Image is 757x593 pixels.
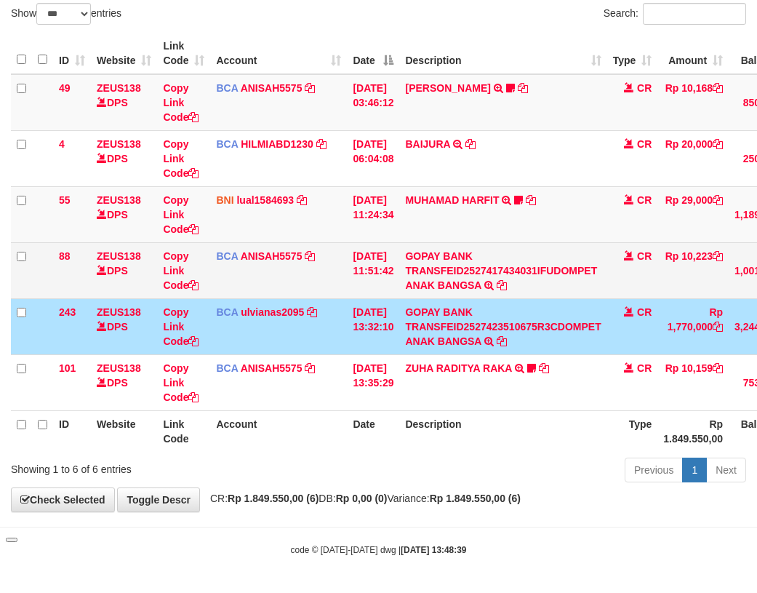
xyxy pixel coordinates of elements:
input: Search: [643,3,746,25]
a: Copy Rp 10,168 to clipboard [713,82,723,94]
a: Copy Link Code [163,194,199,235]
a: Copy Link Code [163,306,199,347]
td: Rp 29,000 [657,186,729,242]
span: CR: DB: Variance: [203,493,521,504]
span: 49 [59,82,71,94]
strong: [DATE] 13:48:39 [401,545,466,555]
span: CR [637,82,652,94]
a: Next [706,458,746,482]
a: Copy ZUHA RADITYA RAKA to clipboard [539,362,549,374]
td: DPS [91,298,157,354]
a: Copy ulvianas2095 to clipboard [307,306,317,318]
td: Rp 10,168 [657,74,729,131]
a: GOPAY BANK TRANSFEID2527417434031IFUDOMPET ANAK BANGSA [405,250,597,291]
span: CR [637,362,652,374]
td: DPS [91,74,157,131]
a: Copy lual1584693 to clipboard [297,194,307,206]
label: Show entries [11,3,121,25]
span: 101 [59,362,76,374]
th: Website [91,410,157,452]
a: Copy Link Code [163,250,199,291]
a: Copy GOPAY BANK TRANSFEID2527417434031IFUDOMPET ANAK BANGSA to clipboard [497,279,507,291]
small: code © [DATE]-[DATE] dwg | [291,545,467,555]
td: Rp 10,223 [657,242,729,298]
a: Copy ANISAH5575 to clipboard [305,362,315,374]
span: BCA [216,82,238,94]
a: ZUHA RADITYA RAKA [405,362,511,374]
td: DPS [91,186,157,242]
a: ANISAH5575 [241,82,303,94]
a: 1 [682,458,707,482]
strong: Rp 1.849.550,00 (6) [430,493,521,504]
span: 88 [59,250,71,262]
a: Previous [625,458,683,482]
a: Copy Rp 10,159 to clipboard [713,362,723,374]
td: DPS [91,354,157,410]
a: ZEUS138 [97,82,141,94]
th: Date [347,410,399,452]
div: Showing 1 to 6 of 6 entries [11,456,305,477]
th: Date: activate to sort column descending [347,33,399,74]
span: CR [637,306,652,318]
a: Copy MUHAMAD HARFIT to clipboard [526,194,536,206]
span: CR [637,250,652,262]
td: [DATE] 06:04:08 [347,130,399,186]
a: Copy ANISAH5575 to clipboard [305,82,315,94]
span: BCA [216,306,238,318]
a: [PERSON_NAME] [405,82,490,94]
a: Copy Rp 29,000 to clipboard [713,194,723,206]
td: Rp 20,000 [657,130,729,186]
strong: Rp 1.849.550,00 (6) [228,493,319,504]
th: Amount: activate to sort column ascending [657,33,729,74]
a: Copy Rp 20,000 to clipboard [713,138,723,150]
a: lual1584693 [236,194,294,206]
a: ANISAH5575 [241,250,303,262]
a: Copy GOPAY BANK TRANSFEID2527423510675R3CDOMPET ANAK BANGSA to clipboard [497,335,507,347]
span: BCA [216,250,238,262]
td: DPS [91,130,157,186]
a: ulvianas2095 [241,306,304,318]
th: Description [399,410,606,452]
td: [DATE] 03:46:12 [347,74,399,131]
a: ZEUS138 [97,138,141,150]
a: Copy Link Code [163,138,199,179]
a: Copy HILMIABD1230 to clipboard [316,138,327,150]
a: Copy ANISAH5575 to clipboard [305,250,315,262]
a: BAIJURA [405,138,450,150]
a: Copy Link Code [163,82,199,123]
a: HILMIABD1230 [241,138,313,150]
th: Rp 1.849.550,00 [657,410,729,452]
a: ZEUS138 [97,250,141,262]
span: 4 [59,138,65,150]
span: CR [637,194,652,206]
span: BCA [216,138,238,150]
th: Link Code [157,410,210,452]
span: 55 [59,194,71,206]
label: Search: [604,3,746,25]
span: BCA [216,362,238,374]
th: Description: activate to sort column ascending [399,33,606,74]
span: CR [637,138,652,150]
select: Showentries [36,3,91,25]
a: Copy Link Code [163,362,199,403]
td: Rp 1,770,000 [657,298,729,354]
th: ID: activate to sort column ascending [53,33,91,74]
span: 243 [59,306,76,318]
a: Copy Rp 1,770,000 to clipboard [713,321,723,333]
td: [DATE] 11:51:42 [347,242,399,298]
a: ZEUS138 [97,194,141,206]
strong: Rp 0,00 (0) [336,493,388,504]
a: GOPAY BANK TRANSFEID2527423510675R3CDOMPET ANAK BANGSA [405,306,601,347]
td: [DATE] 11:24:34 [347,186,399,242]
th: Account [210,410,347,452]
th: ID [53,410,91,452]
button: Open LiveChat chat widget [6,6,17,10]
th: Account: activate to sort column ascending [210,33,347,74]
td: Rp 10,159 [657,354,729,410]
td: DPS [91,242,157,298]
th: Type [607,410,658,452]
a: ZEUS138 [97,362,141,374]
td: [DATE] 13:35:29 [347,354,399,410]
a: MUHAMAD HARFIT [405,194,499,206]
th: Website: activate to sort column ascending [91,33,157,74]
